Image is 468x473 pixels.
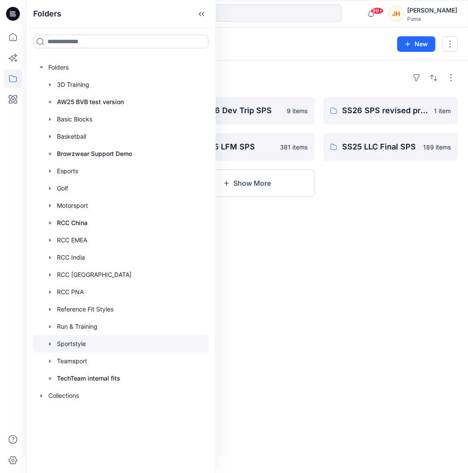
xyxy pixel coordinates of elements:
div: Puma [407,16,457,22]
button: New [397,36,435,52]
p: 189 items [423,143,451,152]
p: AH26 Dev Trip SPS [198,105,281,117]
p: TechTeam internal fits [57,373,120,384]
a: AH26 Dev Trip SPS9 items [179,97,314,124]
p: 381 items [280,143,308,152]
a: SS25 LLC Final SPS189 items [323,133,458,161]
span: 99+ [371,7,383,14]
p: SS25 LFM SPS [198,141,274,153]
p: SS26 SPS revised proto sample [342,105,429,117]
p: SS25 LLC Final SPS [342,141,418,153]
div: [PERSON_NAME] [407,5,457,16]
div: JH [388,6,404,22]
p: RCC China [57,218,88,228]
a: SS25 LFM SPS381 items [179,133,314,161]
p: 1 item [434,106,451,115]
p: AW25 BVB test version [57,97,124,107]
p: Browzwear Support Demo [57,149,132,159]
button: Show More [179,169,314,197]
p: 9 items [287,106,308,115]
a: SS26 SPS revised proto sample1 item [323,97,458,124]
